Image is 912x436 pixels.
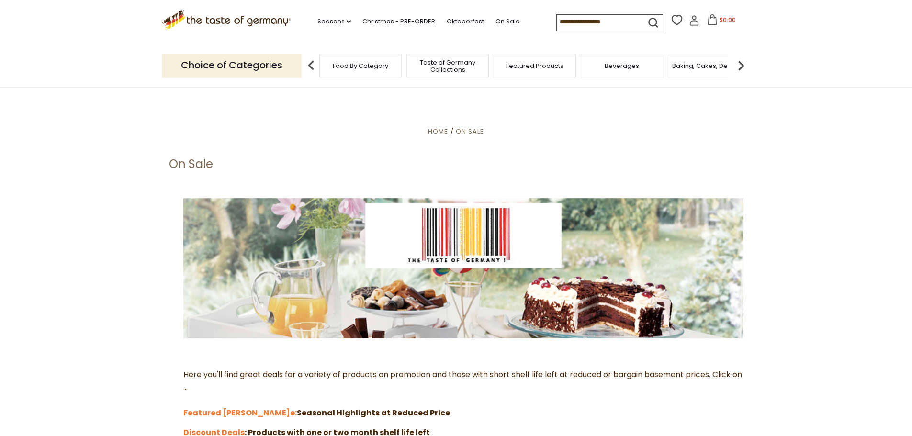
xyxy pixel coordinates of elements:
[428,127,448,136] a: Home
[302,56,321,75] img: previous arrow
[169,157,213,171] h1: On Sale
[290,407,450,418] strong: Seasonal Highlights at Reduced Price
[333,62,388,69] a: Food By Category
[362,16,435,27] a: Christmas - PRE-ORDER
[672,62,746,69] a: Baking, Cakes, Desserts
[162,54,302,77] p: Choice of Categories
[732,56,751,75] img: next arrow
[720,16,736,24] span: $0.00
[506,62,563,69] a: Featured Products
[183,369,742,418] span: Here you'll find great deals for a variety of products on promotion and those with short shelf li...
[456,127,484,136] a: On Sale
[605,62,639,69] a: Beverages
[183,407,290,418] a: Featured [PERSON_NAME]
[447,16,484,27] a: Oktoberfest
[317,16,351,27] a: Seasons
[495,16,520,27] a: On Sale
[183,198,743,338] img: the-taste-of-germany-barcode-3.jpg
[409,59,486,73] a: Taste of Germany Collections
[701,14,742,29] button: $0.00
[290,407,297,418] a: e:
